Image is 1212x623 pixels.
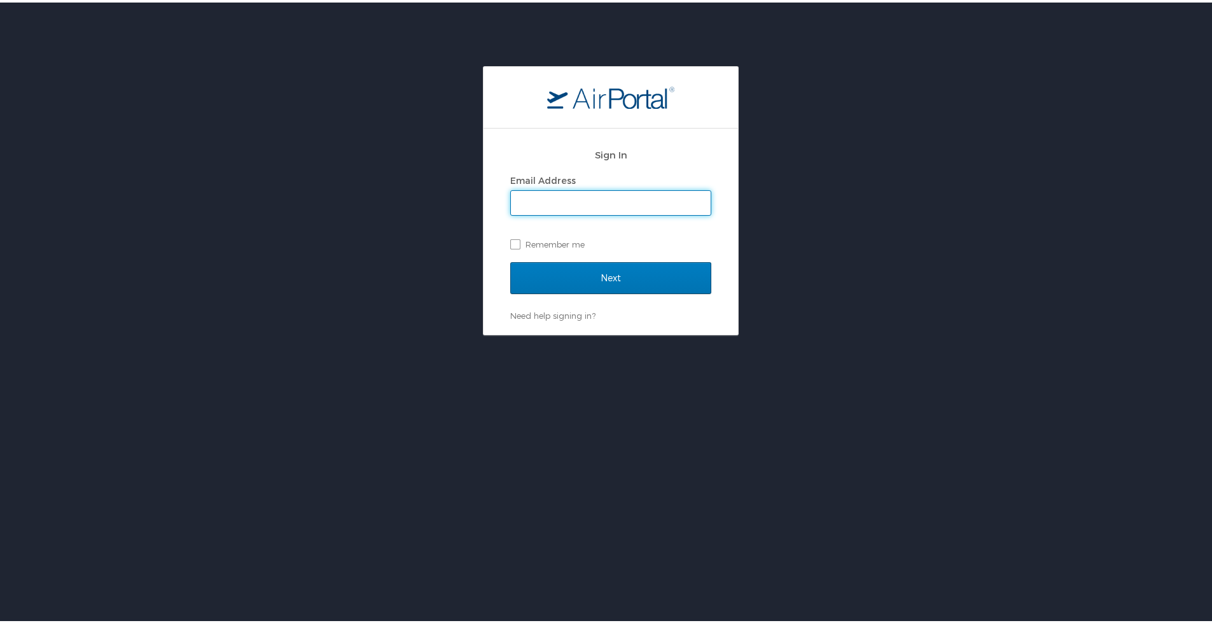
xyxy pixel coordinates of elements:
label: Email Address [510,172,576,183]
input: Next [510,260,711,291]
label: Remember me [510,232,711,251]
h2: Sign In [510,145,711,160]
img: logo [547,83,674,106]
a: Need help signing in? [510,308,596,318]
